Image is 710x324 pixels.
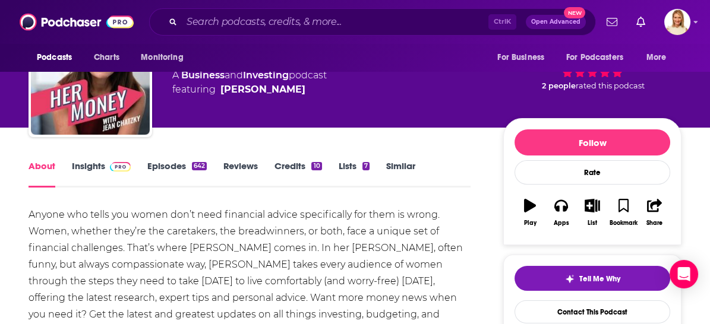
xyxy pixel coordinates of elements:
[565,274,575,284] img: tell me why sparkle
[554,220,569,227] div: Apps
[610,220,638,227] div: Bookmark
[579,274,620,284] span: Tell Me Why
[172,82,327,97] span: featuring
[20,11,134,33] img: Podchaser - Follow, Share and Rate Podcasts
[638,46,681,69] button: open menu
[386,160,415,188] a: Similar
[29,160,55,188] a: About
[526,15,586,29] button: Open AdvancedNew
[225,69,243,81] span: and
[132,46,198,69] button: open menu
[577,191,608,234] button: List
[646,49,667,66] span: More
[181,69,225,81] a: Business
[497,49,544,66] span: For Business
[542,81,576,90] span: 2 people
[339,160,370,188] a: Lists7
[566,49,623,66] span: For Podcasters
[110,162,131,171] img: Podchaser Pro
[632,12,650,32] a: Show notifications dropdown
[664,9,690,35] img: User Profile
[515,129,670,155] button: Follow
[489,46,559,69] button: open menu
[37,49,72,66] span: Podcasts
[515,266,670,291] button: tell me why sparkleTell Me Why
[86,46,127,69] a: Charts
[531,19,580,25] span: Open Advanced
[72,160,131,188] a: InsightsPodchaser Pro
[558,46,640,69] button: open menu
[602,12,622,32] a: Show notifications dropdown
[362,162,370,170] div: 7
[223,160,258,188] a: Reviews
[220,82,305,97] a: Jean Chatzky
[488,14,516,30] span: Ctrl K
[664,9,690,35] button: Show profile menu
[515,191,545,234] button: Play
[149,8,596,36] div: Search podcasts, credits, & more...
[29,46,87,69] button: open menu
[576,81,645,90] span: rated this podcast
[172,68,327,97] div: A podcast
[670,260,698,288] div: Open Intercom Messenger
[639,191,670,234] button: Share
[608,191,639,234] button: Bookmark
[564,7,585,18] span: New
[182,12,488,31] input: Search podcasts, credits, & more...
[664,9,690,35] span: Logged in as leannebush
[524,220,537,227] div: Play
[31,16,150,135] img: HerMoney with Jean Chatzky
[588,220,597,227] div: List
[147,160,207,188] a: Episodes642
[545,191,576,234] button: Apps
[243,69,289,81] a: Investing
[141,49,183,66] span: Monitoring
[94,49,119,66] span: Charts
[515,300,670,323] a: Contact This Podcast
[646,220,662,227] div: Share
[274,160,321,188] a: Credits10
[192,162,207,170] div: 642
[311,162,321,170] div: 10
[515,160,670,185] div: Rate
